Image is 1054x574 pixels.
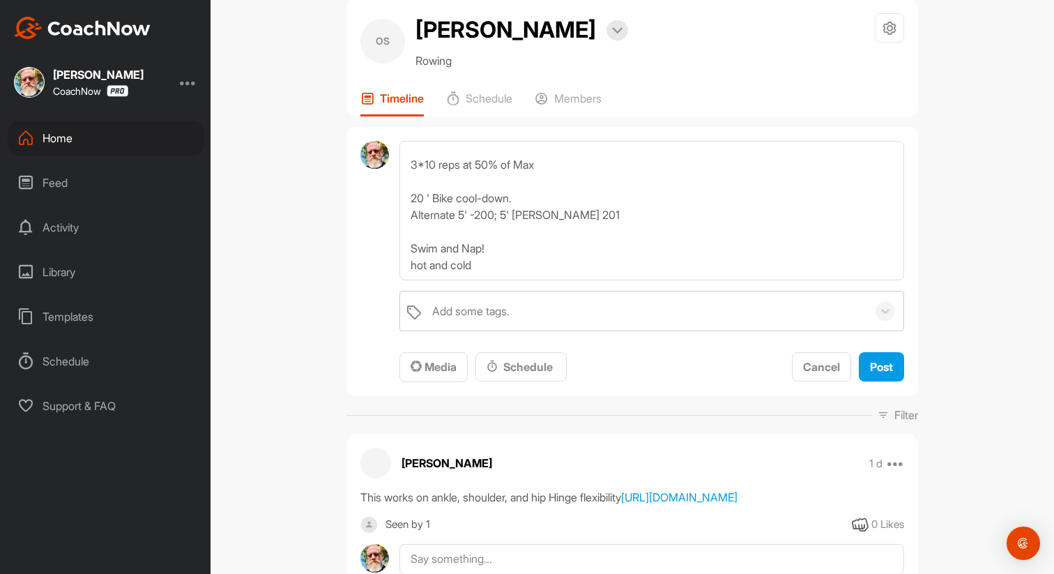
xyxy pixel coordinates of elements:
[360,489,904,506] div: This works on ankle, shoulder, and hip Hinge flexibility
[385,516,430,534] div: Seen by 1
[415,13,596,47] h2: [PERSON_NAME]
[8,344,204,379] div: Schedule
[621,490,738,504] a: [URL][DOMAIN_NAME]
[1007,527,1040,560] div: Open Intercom Messenger
[8,165,204,200] div: Feed
[487,358,556,375] div: Schedule
[415,52,628,69] p: Rowing
[360,544,389,573] img: avatar
[554,91,602,105] p: Members
[466,91,512,105] p: Schedule
[8,388,204,423] div: Support & FAQ
[8,210,204,245] div: Activity
[8,255,204,289] div: Library
[894,407,918,423] p: Filter
[380,91,424,105] p: Timeline
[53,85,128,97] div: CoachNow
[411,360,457,374] span: Media
[792,352,851,382] button: Cancel
[859,352,904,382] button: Post
[8,299,204,334] div: Templates
[432,303,510,319] div: Add some tags.
[402,455,492,471] p: [PERSON_NAME]
[53,69,144,80] div: [PERSON_NAME]
[360,19,405,63] div: OS
[14,67,45,98] img: square_151cfaad7c0934f2e6508e4bdb6b09f5.jpg
[871,517,904,533] div: 0 Likes
[14,17,151,39] img: CoachNow
[612,27,623,34] img: arrow-down
[869,457,883,471] p: 1 d
[870,360,893,374] span: Post
[107,85,128,97] img: CoachNow Pro
[8,121,204,156] div: Home
[360,516,378,534] img: square_default-ef6cabf814de5a2bf16c804365e32c732080f9872bdf737d349900a9daf73cf9.png
[360,141,389,169] img: avatar
[803,360,840,374] span: Cancel
[399,352,468,382] button: Media
[399,141,904,280] textarea: 20-25' Mobility work Avoid activities that could strain your back. We want to give your lower bac...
